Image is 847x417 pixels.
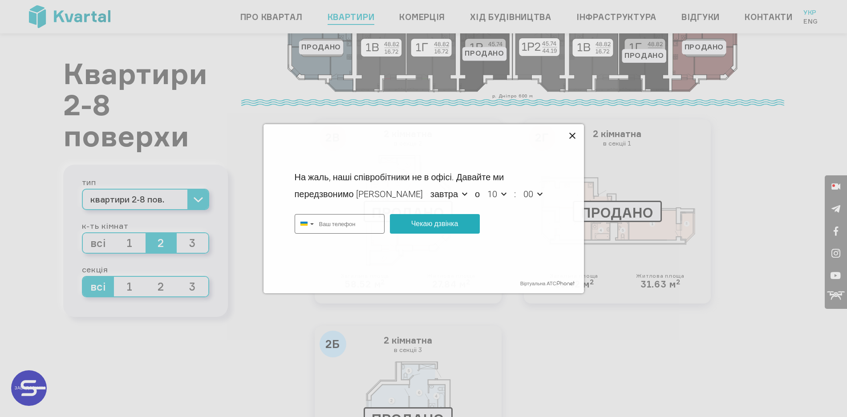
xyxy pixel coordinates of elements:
[295,169,553,202] div: На жаль, наші співробітники не в офісі. Давайте ми передзвонимо [PERSON_NAME] о :
[390,214,480,234] button: Чекаю дзвінка
[295,215,314,233] span: Україна
[430,189,459,199] span: зав­тра
[520,281,575,287] a: Віртуальна АТС
[487,189,498,199] span: 10
[314,215,384,233] input: Ваш телефон
[523,189,535,199] span: 00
